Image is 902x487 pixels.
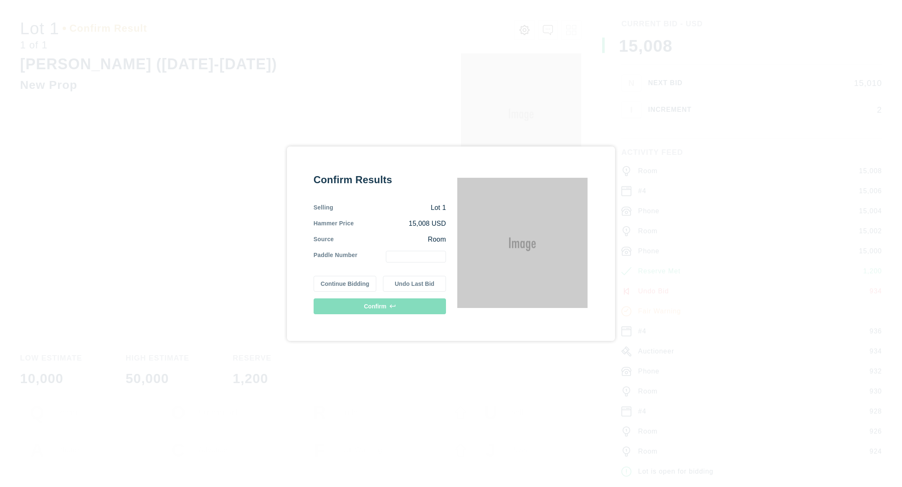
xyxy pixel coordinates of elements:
[333,203,446,212] div: Lot 1
[314,251,357,262] div: Paddle Number
[314,298,446,314] button: Confirm
[383,276,446,292] button: Undo Last Bid
[314,203,333,212] div: Selling
[314,173,446,187] div: Confirm Results
[314,235,334,244] div: Source
[334,235,446,244] div: Room
[314,276,377,292] button: Continue Bidding
[354,219,446,228] div: 15,008 USD
[314,219,354,228] div: Hammer Price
